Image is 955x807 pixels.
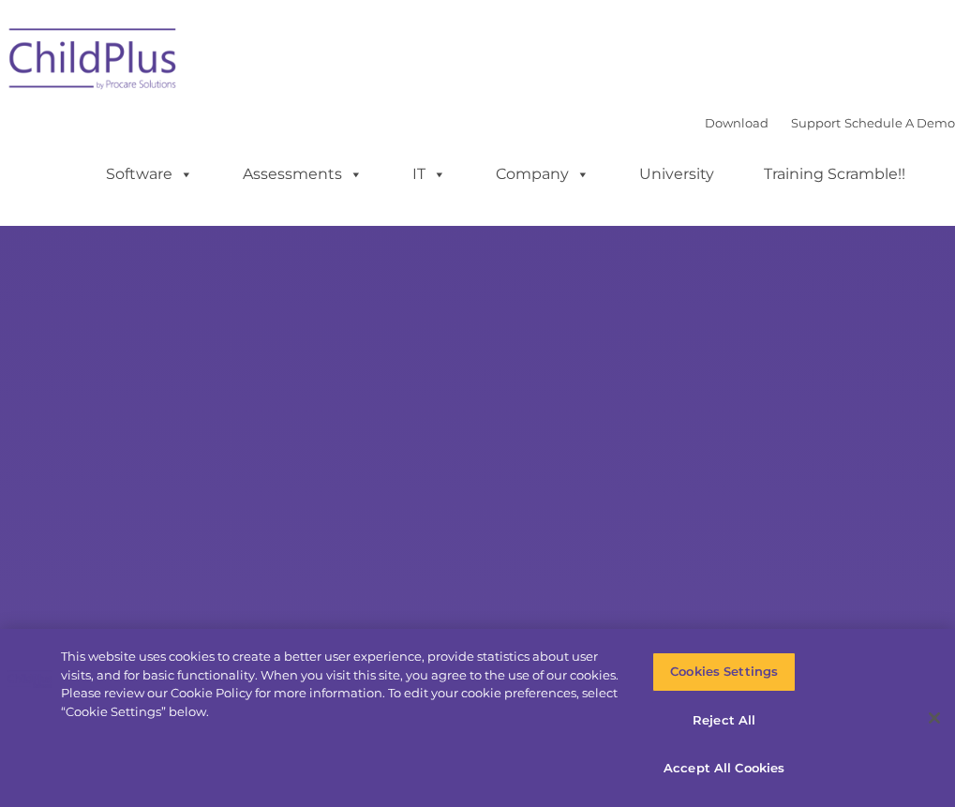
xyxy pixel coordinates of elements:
a: University [620,156,733,193]
button: Close [914,697,955,739]
a: Training Scramble!! [745,156,924,193]
a: Support [791,115,841,130]
a: Download [705,115,768,130]
a: Company [477,156,608,193]
a: Assessments [224,156,381,193]
button: Cookies Settings [652,652,796,692]
a: IT [394,156,465,193]
a: Software [87,156,212,193]
div: This website uses cookies to create a better user experience, provide statistics about user visit... [61,648,624,721]
a: Schedule A Demo [844,115,955,130]
button: Accept All Cookies [652,749,796,788]
font: | [705,115,955,130]
button: Reject All [652,701,796,740]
